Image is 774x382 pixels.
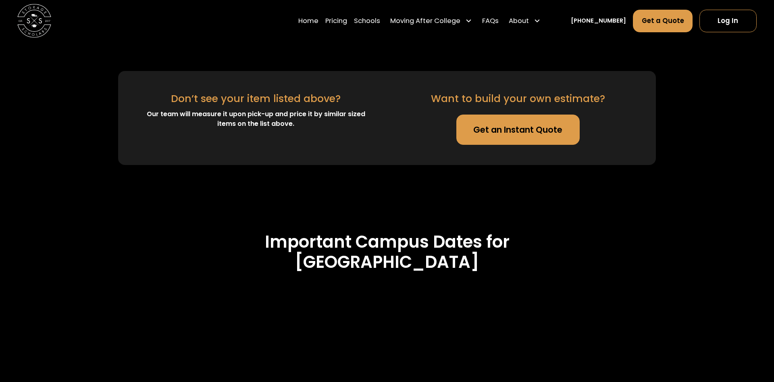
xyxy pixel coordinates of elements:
[85,252,689,272] h3: [GEOGRAPHIC_DATA]
[509,16,529,26] div: About
[482,9,499,33] a: FAQs
[633,10,693,32] a: Get a Quote
[571,17,626,25] a: [PHONE_NUMBER]
[138,109,373,129] div: Our team will measure it upon pick-up and price it by similar sized items on the list above.
[325,9,347,33] a: Pricing
[17,4,51,38] img: Storage Scholars main logo
[431,91,605,106] div: Want to build your own estimate?
[354,9,380,33] a: Schools
[171,91,341,106] div: Don’t see your item listed above?
[699,10,757,32] a: Log In
[390,16,460,26] div: Moving After College
[85,232,689,252] h3: Important Campus Dates for
[298,9,318,33] a: Home
[456,115,580,145] a: Get an Instant Quote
